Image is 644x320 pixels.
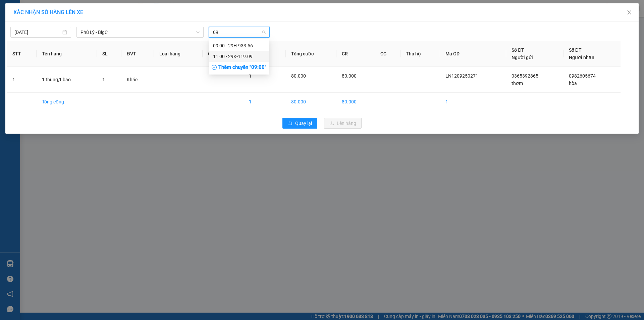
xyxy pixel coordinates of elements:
th: Tổng cước [286,41,336,67]
span: Quay lại [295,120,312,127]
div: Thêm chuyến " 09:00 " [209,62,269,73]
span: close [627,10,632,15]
th: Thu hộ [400,41,440,67]
th: CC [375,41,400,67]
th: Ghi chú [203,41,244,67]
td: Khác [121,67,154,93]
span: LN1209250271 [445,73,478,79]
th: Loại hàng [154,41,203,67]
span: rollback [288,121,292,126]
button: rollbackQuay lại [282,118,317,129]
span: 80.000 [291,73,306,79]
div: 11:00 - 29K-119.09 [213,53,265,60]
button: uploadLên hàng [324,118,362,129]
span: plus-circle [212,65,217,70]
input: 12/09/2025 [14,29,61,36]
span: Phủ Lý - BigC [80,27,200,37]
span: thơm [512,81,523,86]
div: 09:00 - 29H-933.56 [213,42,265,49]
td: 1 thùng,1 bao [37,67,97,93]
span: hòa [569,81,577,86]
th: STT [7,41,37,67]
td: 1 [440,93,506,111]
th: CR [336,41,375,67]
th: ĐVT [121,41,154,67]
span: 0982605674 [569,73,596,79]
span: Số ĐT [569,47,582,53]
td: Tổng cộng [37,93,97,111]
span: 80.000 [342,73,357,79]
span: XÁC NHẬN SỐ HÀNG LÊN XE [13,9,83,15]
span: down [196,30,200,34]
td: 1 [7,67,37,93]
span: Người nhận [569,55,594,60]
td: 1 [244,93,286,111]
td: 80.000 [286,93,336,111]
th: Mã GD [440,41,506,67]
span: Người gửi [512,55,533,60]
th: Tên hàng [37,41,97,67]
span: Số ĐT [512,47,524,53]
span: 1 [249,73,252,79]
button: Close [620,3,639,22]
span: 1 [102,77,105,82]
td: 80.000 [336,93,375,111]
th: SL [97,41,121,67]
span: 0365392865 [512,73,538,79]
